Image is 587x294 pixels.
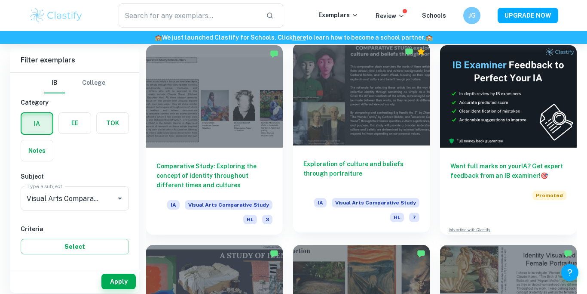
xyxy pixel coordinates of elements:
label: Type a subject [27,183,62,190]
h6: Filter exemplars [10,48,139,72]
span: IA [167,200,180,210]
h6: Want full marks on your IA ? Get expert feedback from an IB examiner! [450,161,566,180]
button: Open [114,192,126,204]
a: Exploration of culture and beliefs through portraitureIAVisual Arts Comparative StudyHL7 [293,45,430,235]
div: Filter type choice [44,73,105,93]
img: Clastify logo [29,7,83,24]
p: Review [376,11,405,21]
button: UPGRADE NOW [498,8,558,23]
button: EE [59,113,91,133]
div: Premium [417,47,425,56]
span: 🏫 [155,34,162,41]
span: IA [314,198,327,207]
img: Marked [564,249,572,258]
p: Exemplars [318,10,358,20]
a: Schools [422,12,446,19]
input: Search for any exemplars... [119,3,259,28]
span: 🏫 [425,34,433,41]
a: Want full marks on yourIA? Get expert feedback from an IB examiner!PromotedAdvertise with Clastify [440,45,577,235]
h6: Comparative Study: Exploring the concept of identity throughout different times and cultures [156,161,272,190]
img: Marked [270,50,278,58]
span: Visual Arts Comparative Study [332,198,419,207]
span: Promoted [532,191,566,200]
span: HL [390,213,404,222]
h6: Category [21,98,129,107]
span: HL [243,215,257,224]
h6: Subject [21,172,129,181]
h6: Criteria [21,224,129,234]
button: Help and Feedback [561,264,578,281]
h6: Exploration of culture and beliefs through portraiture [303,159,419,188]
img: Marked [405,47,413,56]
button: JG [463,7,480,24]
h6: JG [467,11,477,20]
button: IA [21,113,52,134]
a: Comparative Study: Exploring the concept of identity throughout different times and culturesIAVis... [146,45,283,235]
button: College [82,73,105,93]
span: 7 [409,213,419,222]
img: Marked [270,249,278,258]
h6: We just launched Clastify for Schools. Click to learn how to become a school partner. [2,33,585,42]
button: Apply [101,274,136,289]
span: Visual Arts Comparative Study [185,200,272,210]
a: here [293,34,306,41]
a: Advertise with Clastify [449,227,490,233]
button: Notes [21,140,53,161]
span: 🎯 [541,172,548,179]
h6: Grade [21,265,129,274]
button: Select [21,239,129,254]
span: 3 [262,215,272,224]
img: Marked [417,249,425,258]
img: Thumbnail [440,45,577,148]
button: TOK [97,113,128,133]
button: IB [44,73,65,93]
